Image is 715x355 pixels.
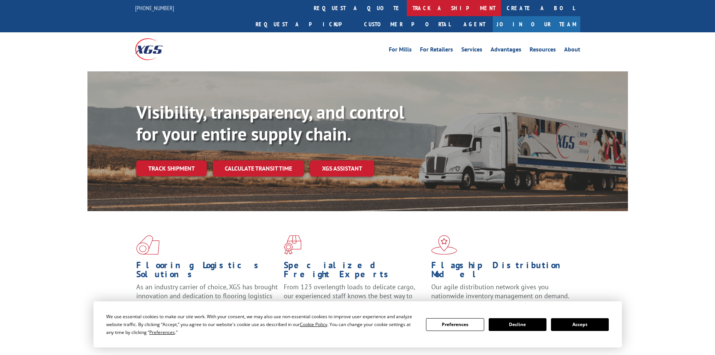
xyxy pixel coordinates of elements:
img: xgs-icon-total-supply-chain-intelligence-red [136,235,160,255]
span: Our agile distribution network gives you nationwide inventory management on demand. [431,282,569,300]
a: Join Our Team [493,16,580,32]
a: Customer Portal [358,16,456,32]
div: We use essential cookies to make our site work. With your consent, we may also use non-essential ... [106,313,417,336]
a: Request a pickup [250,16,358,32]
a: Resources [530,47,556,55]
a: Services [461,47,482,55]
p: From 123 overlength loads to delicate cargo, our experienced staff knows the best way to move you... [284,282,426,316]
a: For Mills [389,47,412,55]
a: For Retailers [420,47,453,55]
b: Visibility, transparency, and control for your entire supply chain. [136,100,404,145]
h1: Flagship Distribution Model [431,261,573,282]
h1: Flooring Logistics Solutions [136,261,278,282]
a: [PHONE_NUMBER] [135,4,174,12]
img: xgs-icon-focused-on-flooring-red [284,235,301,255]
span: Preferences [149,329,175,335]
a: XGS ASSISTANT [310,160,374,177]
a: Track shipment [136,160,207,176]
span: As an industry carrier of choice, XGS has brought innovation and dedication to flooring logistics... [136,282,278,309]
a: Advantages [491,47,521,55]
button: Accept [551,318,609,331]
button: Preferences [426,318,484,331]
img: xgs-icon-flagship-distribution-model-red [431,235,457,255]
h1: Specialized Freight Experts [284,261,426,282]
span: Cookie Policy [300,321,327,328]
a: Agent [456,16,493,32]
a: Calculate transit time [213,160,304,177]
button: Decline [489,318,546,331]
a: About [564,47,580,55]
div: Cookie Consent Prompt [93,301,622,347]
